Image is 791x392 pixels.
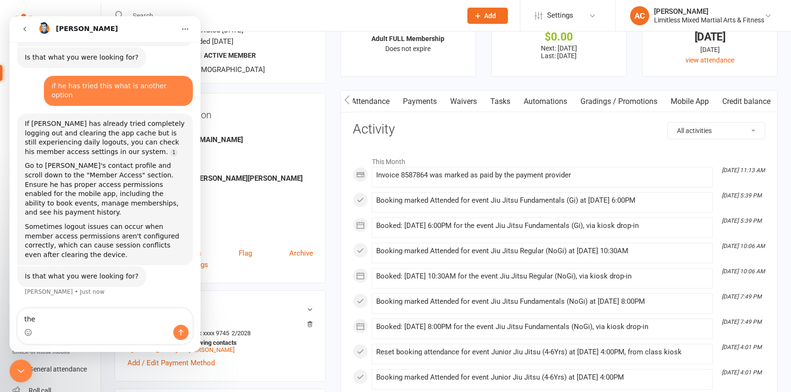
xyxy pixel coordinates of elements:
span: xxxx xxxx xxxx 9745 [177,330,229,337]
iframe: Intercom live chat [10,360,32,382]
a: Payments [396,91,443,113]
span: [DEMOGRAPHIC_DATA] [190,65,265,74]
strong: 419284206 [129,155,313,163]
button: Add [467,8,508,24]
div: [PERSON_NAME] • Just now [15,273,95,279]
div: Andrew says… [8,60,183,97]
div: Booked: [DATE] 8:00PM for the event Jiu Jitsu Fundamentals (NoGi), via kiosk drop-in [376,323,708,331]
div: [PERSON_NAME] [654,7,764,16]
a: Archive [289,248,313,259]
div: Member Number [129,185,313,194]
span: Active member [204,52,256,59]
div: Email [129,127,313,136]
strong: Account shared with following contacts [129,339,308,346]
div: $0.00 [500,32,618,42]
a: Credit balance [716,91,777,113]
div: Is that what you were looking for? [15,37,129,46]
strong: [EMAIL_ADDRESS][DOMAIN_NAME] [129,135,313,144]
a: Add / Edit Payment Method [127,357,215,369]
div: Is that what you were looking for?[PERSON_NAME] • Just now [8,250,137,271]
a: Waivers [443,91,484,113]
div: Go to [PERSON_NAME]'s contact profile and scroll down to the "Member Access" section. Ensure he h... [15,145,176,201]
div: Location [129,223,313,232]
iframe: Intercom live chat [10,16,200,352]
strong: LIMITLESS SUNBURY [129,231,313,240]
div: [DATE] [651,44,769,55]
div: Toby says… [8,97,183,250]
h3: Contact information [127,106,313,120]
div: Date of Birth [129,204,313,213]
div: Toby says… [8,250,183,292]
div: Address [129,165,313,175]
div: if he has tried this what is another option [42,65,176,84]
span: Settings [547,5,573,26]
textarea: Message… [8,292,183,309]
p: Next: [DATE] Last: [DATE] [500,44,618,60]
div: General attendance [29,365,87,373]
i: [DATE] 11:13 AM [722,167,765,174]
a: Mobile App [664,91,716,113]
div: If [PERSON_NAME] has already tried completely logging out and clearing the app cache but is still... [8,97,183,249]
strong: [DATE] [129,212,313,221]
div: if he has tried this what is another option [34,60,183,90]
a: Gradings / Promotions [574,91,664,113]
button: Send a message… [164,309,179,324]
a: view attendance [686,56,734,64]
div: AC [630,6,649,25]
div: Sometimes logout issues can occur when member access permissions aren't configured correctly, whi... [15,206,176,243]
strong: [STREET_ADDRESS][PERSON_NAME][PERSON_NAME] [129,174,313,183]
strong: Adult FULL Membership [371,35,444,42]
i: [DATE] 4:01 PM [722,344,761,351]
div: [DATE] [651,32,769,42]
li: This Month [353,152,765,167]
h3: Activity [353,122,765,137]
div: Booking marked Attended for event Jiu Jitsu Fundamentals (Gi) at [DATE] 6:00PM [376,196,708,205]
i: [DATE] 4:01 PM [722,369,761,376]
a: Automations [517,91,574,113]
div: Mobile Number [129,146,313,155]
time: Added [DATE] [190,37,233,46]
a: General attendance kiosk mode [12,359,101,380]
i: [DATE] 5:39 PM [722,192,761,199]
div: Limitless Mixed Martial Arts & Fitness [654,16,764,24]
div: Booking marked Attended for event Jiu Jitsu Fundamentals (NoGi) at [DATE] 8:00PM [376,298,708,306]
h3: Wallet [127,303,313,314]
a: Attendance [345,91,396,113]
i: [DATE] 7:49 PM [722,293,761,300]
div: Booked: [DATE] 10:30AM for the event Jiu Jitsu Regular (NoGi), via kiosk drop-in [376,272,708,280]
li: [PERSON_NAME] [127,321,313,355]
div: Booking marked Attended for event Jiu Jitsu Regular (NoGi) at [DATE] 10:30AM [376,247,708,255]
i: [DATE] 10:06 AM [722,243,765,249]
a: Source reference 5299943: [160,133,168,140]
span: Add [484,12,496,20]
div: Booked: [DATE] 6:00PM for the event Jiu Jitsu Fundamentals (Gi), via kiosk drop-in [376,222,708,230]
i: [DATE] 5:39 PM [722,217,761,224]
span: Does not expire [385,45,431,52]
div: Is that what you were looking for? [15,256,129,265]
span: 2/2028 [232,330,251,337]
a: Flag [239,248,252,259]
button: Emoji picker [15,312,22,320]
strong: Credit card [129,322,308,330]
a: Tasks [484,91,517,113]
div: If [PERSON_NAME] has already tried completely logging out and clearing the app cache but is still... [15,103,176,140]
input: Search... [126,9,455,22]
div: Reset booking attendance for event Junior Jiu Jitsu (4-6Yrs) at [DATE] 4:00PM, from class kiosk [376,348,708,356]
strong: - [129,193,313,202]
div: Invoice 8587864 was marked as paid by the payment provider [376,171,708,179]
i: [DATE] 7:49 PM [722,319,761,325]
div: Booking marked Attended for event Junior Jiu Jitsu (4-6Yrs) at [DATE] 4:00PM [376,373,708,382]
a: Clubworx [11,10,35,33]
i: [DATE] 10:06 AM [722,268,765,275]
